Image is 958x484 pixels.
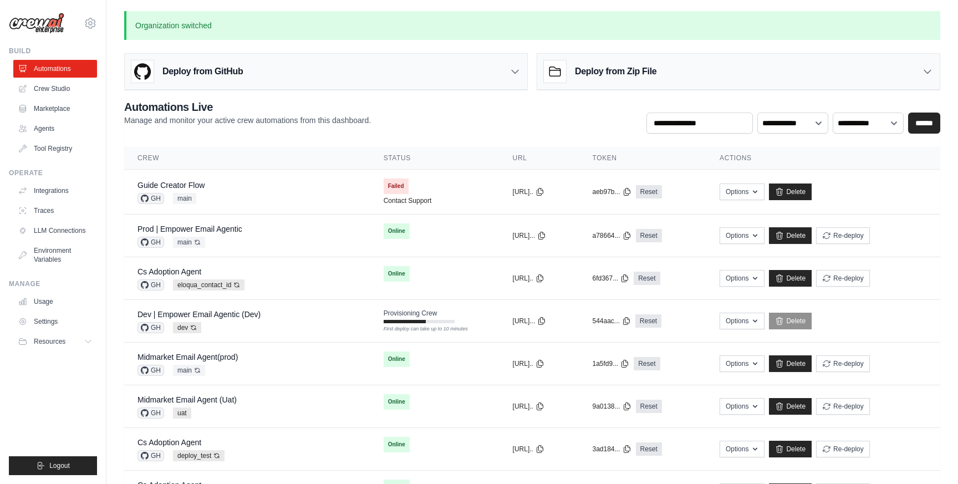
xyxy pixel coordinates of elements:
[384,196,432,205] a: Contact Support
[124,99,371,115] h2: Automations Live
[384,223,410,239] span: Online
[9,279,97,288] div: Manage
[384,266,410,282] span: Online
[592,187,631,196] button: aeb97b...
[634,272,660,285] a: Reset
[384,179,409,194] span: Failed
[769,270,812,287] a: Delete
[137,237,164,248] span: GH
[592,402,631,411] button: 9a0138...
[720,355,765,372] button: Options
[720,398,765,415] button: Options
[720,313,765,329] button: Options
[9,169,97,177] div: Operate
[13,333,97,350] button: Resources
[137,395,237,404] a: Midmarket Email Agent (Uat)
[34,337,65,346] span: Resources
[173,450,225,461] span: deploy_test
[635,314,661,328] a: Reset
[173,322,201,333] span: dev
[816,398,870,415] button: Re-deploy
[173,193,196,204] span: main
[124,115,371,126] p: Manage and monitor your active crew automations from this dashboard.
[137,279,164,291] span: GH
[137,310,261,319] a: Dev | Empower Email Agentic (Dev)
[769,355,812,372] a: Delete
[137,181,205,190] a: Guide Creator Flow
[13,222,97,240] a: LLM Connections
[9,47,97,55] div: Build
[720,227,765,244] button: Options
[636,400,662,413] a: Reset
[13,313,97,330] a: Settings
[720,184,765,200] button: Options
[720,270,765,287] button: Options
[769,227,812,244] a: Delete
[500,147,579,170] th: URL
[769,398,812,415] a: Delete
[137,365,164,376] span: GH
[592,445,631,454] button: 3ad184...
[592,359,629,368] button: 1a5fd9...
[384,309,437,318] span: Provisioning Crew
[720,441,765,457] button: Options
[769,184,812,200] a: Delete
[592,274,629,283] button: 6fd367...
[816,355,870,372] button: Re-deploy
[124,147,370,170] th: Crew
[13,100,97,118] a: Marketplace
[816,227,870,244] button: Re-deploy
[592,317,630,325] button: 544aac...
[137,225,242,233] a: Prod | Empower Email Agentic
[124,11,940,40] p: Organization switched
[162,65,243,78] h3: Deploy from GitHub
[137,407,164,419] span: GH
[13,182,97,200] a: Integrations
[769,313,812,329] a: Delete
[49,461,70,470] span: Logout
[173,407,191,419] span: uat
[384,325,455,333] div: First deploy can take up to 10 minutes
[575,65,656,78] h3: Deploy from Zip File
[13,120,97,137] a: Agents
[636,442,662,456] a: Reset
[173,237,205,248] span: main
[9,13,64,34] img: Logo
[579,147,706,170] th: Token
[131,60,154,83] img: GitHub Logo
[137,438,201,447] a: Cs Adoption Agent
[13,202,97,220] a: Traces
[370,147,500,170] th: Status
[384,437,410,452] span: Online
[173,365,205,376] span: main
[137,193,164,204] span: GH
[13,242,97,268] a: Environment Variables
[636,185,662,198] a: Reset
[13,293,97,310] a: Usage
[137,267,201,276] a: Cs Adoption Agent
[816,441,870,457] button: Re-deploy
[9,456,97,475] button: Logout
[173,279,244,291] span: eloqua_contact_id
[592,231,631,240] button: a78664...
[13,140,97,157] a: Tool Registry
[769,441,812,457] a: Delete
[137,353,238,361] a: Midmarket Email Agent(prod)
[816,270,870,287] button: Re-deploy
[636,229,662,242] a: Reset
[634,357,660,370] a: Reset
[137,322,164,333] span: GH
[137,450,164,461] span: GH
[384,394,410,410] span: Online
[13,60,97,78] a: Automations
[13,80,97,98] a: Crew Studio
[706,147,940,170] th: Actions
[384,351,410,367] span: Online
